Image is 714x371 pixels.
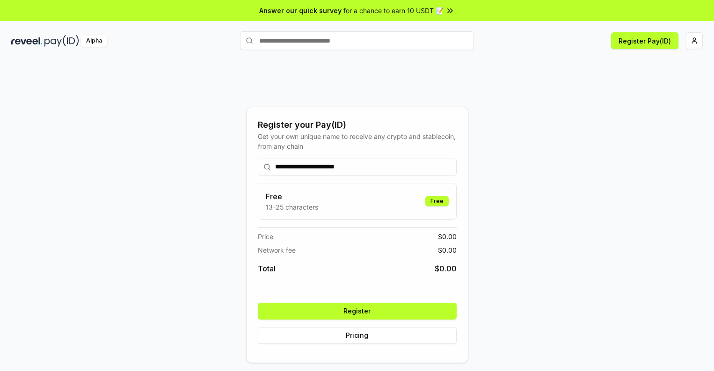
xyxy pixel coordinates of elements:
[435,263,457,274] span: $ 0.00
[258,131,457,151] div: Get your own unique name to receive any crypto and stablecoin, from any chain
[258,263,276,274] span: Total
[611,32,678,49] button: Register Pay(ID)
[266,191,318,202] h3: Free
[343,6,444,15] span: for a chance to earn 10 USDT 📝
[81,35,107,47] div: Alpha
[11,35,43,47] img: reveel_dark
[258,118,457,131] div: Register your Pay(ID)
[258,327,457,344] button: Pricing
[258,232,273,241] span: Price
[425,196,449,206] div: Free
[44,35,79,47] img: pay_id
[259,6,342,15] span: Answer our quick survey
[266,202,318,212] p: 13-25 characters
[438,245,457,255] span: $ 0.00
[258,245,296,255] span: Network fee
[438,232,457,241] span: $ 0.00
[258,303,457,320] button: Register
